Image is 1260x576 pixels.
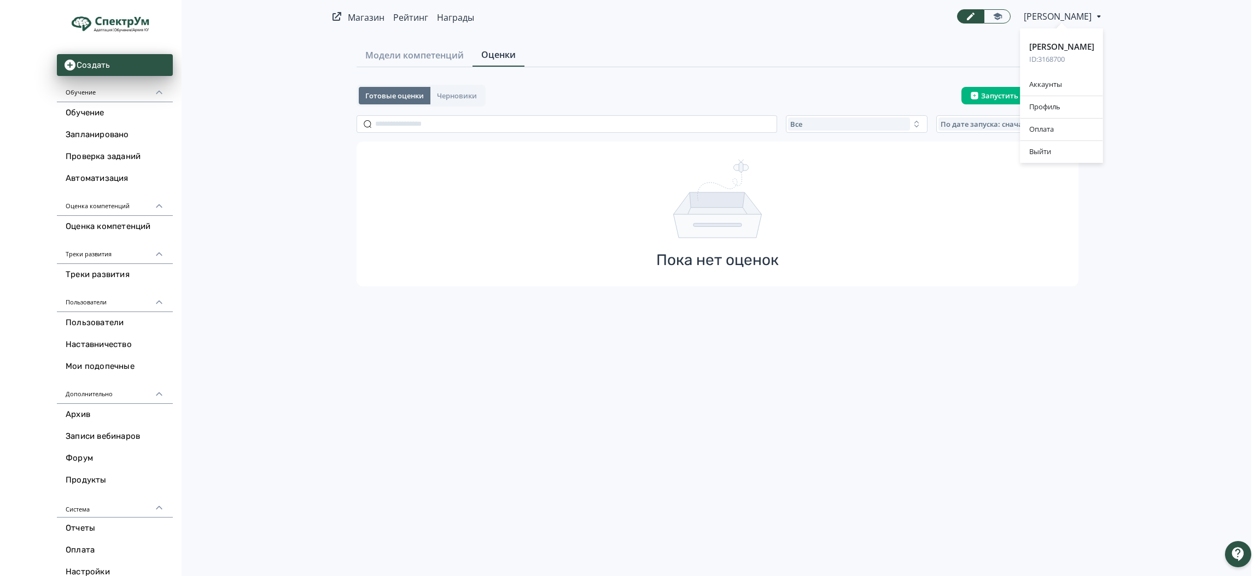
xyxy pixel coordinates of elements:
div: [PERSON_NAME] [1029,42,1094,52]
div: Профиль [1020,96,1103,118]
div: Аккаунты [1020,74,1103,96]
div: Выйти [1020,141,1103,163]
div: Оплата [1020,119,1103,140]
div: ID: 3168700 [1029,54,1094,65]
